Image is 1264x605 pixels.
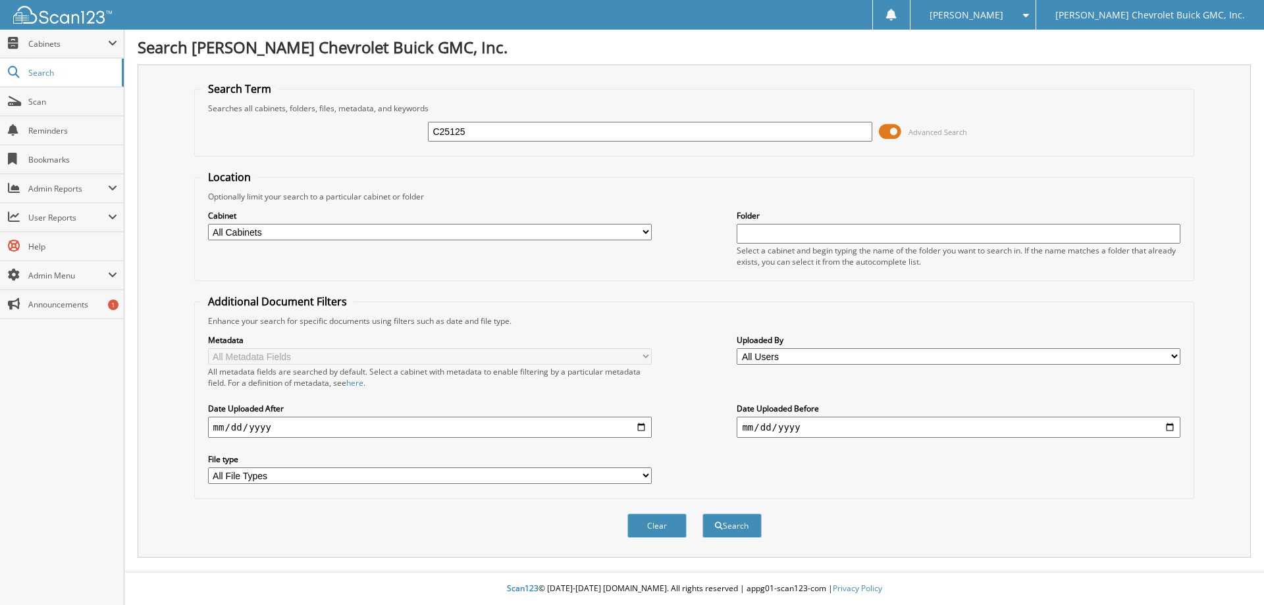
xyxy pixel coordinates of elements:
div: Select a cabinet and begin typing the name of the folder you want to search in. If the name match... [737,245,1180,267]
label: Cabinet [208,210,652,221]
label: Metadata [208,334,652,346]
span: [PERSON_NAME] Chevrolet Buick GMC, Inc. [1055,11,1245,19]
span: Admin Menu [28,270,108,281]
div: Searches all cabinets, folders, files, metadata, and keywords [201,103,1188,114]
span: Help [28,241,117,252]
span: Bookmarks [28,154,117,165]
button: Search [702,513,762,538]
input: start [208,417,652,438]
a: Privacy Policy [833,583,882,594]
div: © [DATE]-[DATE] [DOMAIN_NAME]. All rights reserved | appg01-scan123-com | [124,573,1264,605]
span: Scan123 [507,583,539,594]
label: File type [208,454,652,465]
span: Announcements [28,299,117,310]
span: Cabinets [28,38,108,49]
label: Date Uploaded Before [737,403,1180,414]
legend: Location [201,170,257,184]
span: Admin Reports [28,183,108,194]
a: here [346,377,363,388]
span: User Reports [28,212,108,223]
legend: Additional Document Filters [201,294,354,309]
legend: Search Term [201,82,278,96]
label: Date Uploaded After [208,403,652,414]
span: Reminders [28,125,117,136]
span: Scan [28,96,117,107]
div: All metadata fields are searched by default. Select a cabinet with metadata to enable filtering b... [208,366,652,388]
label: Uploaded By [737,334,1180,346]
span: Advanced Search [908,127,967,137]
div: 1 [108,300,118,310]
div: Optionally limit your search to a particular cabinet or folder [201,191,1188,202]
span: [PERSON_NAME] [930,11,1003,19]
label: Folder [737,210,1180,221]
span: Search [28,67,115,78]
input: end [737,417,1180,438]
div: Enhance your search for specific documents using filters such as date and file type. [201,315,1188,327]
img: scan123-logo-white.svg [13,6,112,24]
h1: Search [PERSON_NAME] Chevrolet Buick GMC, Inc. [138,36,1251,58]
button: Clear [627,513,687,538]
